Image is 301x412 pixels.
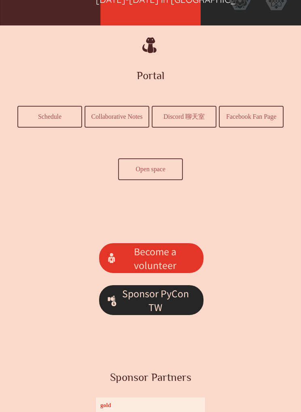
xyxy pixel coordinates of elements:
a: Become a volunteer [99,243,203,273]
a: Sponsor PyCon TW [99,285,203,315]
a: Collaborative Notes [85,107,148,127]
a: Discord 聊天室 [153,107,216,127]
h2: Portal [16,67,285,84]
a: Open space [119,159,182,179]
a: Schedule [18,107,81,127]
span: gold [100,402,111,409]
div: Sponsor PyCon TW [118,286,193,314]
a: Facebook Fan Page [220,107,283,127]
div: Become a volunteer [118,244,193,272]
img: snake-icon-dark.svg [137,32,163,58]
h2: Sponsor Partners [84,369,217,386]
